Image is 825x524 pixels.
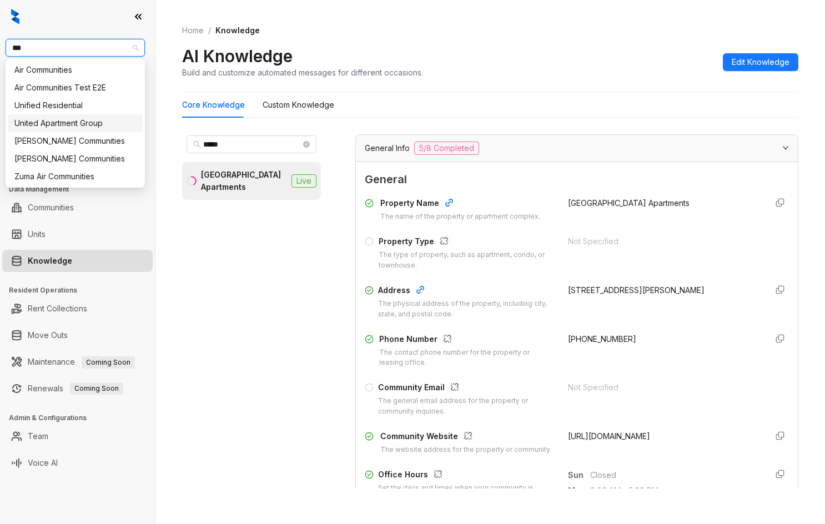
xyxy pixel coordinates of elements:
div: Not Specified [568,381,758,394]
span: [GEOGRAPHIC_DATA] Apartments [568,198,690,208]
span: Edit Knowledge [732,56,789,68]
span: Sun [568,469,590,481]
li: Leasing [2,122,153,144]
div: The physical address of the property, including city, state, and postal code. [378,299,555,320]
span: General [365,171,789,188]
span: Coming Soon [82,356,135,369]
a: Voice AI [28,452,58,474]
div: United Apartment Group [14,117,136,129]
span: Coming Soon [70,382,123,395]
li: Renewals [2,377,153,400]
li: Move Outs [2,324,153,346]
div: [PERSON_NAME] Communities [14,153,136,165]
li: Leads [2,74,153,97]
span: expanded [782,144,789,151]
div: Property Type [379,235,555,250]
div: Address [378,284,555,299]
div: Air Communities Test E2E [14,82,136,94]
div: Unified Residential [8,97,143,114]
div: Phone Number [379,333,555,347]
span: close-circle [303,141,310,148]
div: Set the days and times when your community is available for support [378,483,555,504]
div: Unified Residential [14,99,136,112]
span: Live [291,174,316,188]
div: Community Email [378,381,555,396]
a: Move Outs [28,324,68,346]
h3: Data Management [9,184,155,194]
img: logo [11,9,19,24]
div: Core Knowledge [182,99,245,111]
li: Knowledge [2,250,153,272]
div: The general email address for the property or community inquiries. [378,396,555,417]
div: The type of property, such as apartment, condo, or townhouse. [379,250,555,271]
li: Collections [2,149,153,171]
span: [PHONE_NUMBER] [568,334,636,344]
span: [URL][DOMAIN_NAME] [568,431,650,441]
li: Team [2,425,153,447]
div: Zuma Air Communities [14,170,136,183]
div: Air Communities [14,64,136,76]
div: [PERSON_NAME] Communities [14,135,136,147]
div: Office Hours [378,468,555,483]
span: Mon [568,485,590,497]
span: Knowledge [215,26,260,35]
li: Communities [2,196,153,219]
div: Villa Serena Communities [8,132,143,150]
a: Rent Collections [28,298,87,320]
div: The contact phone number for the property or leasing office. [379,347,555,369]
a: Knowledge [28,250,72,272]
li: Voice AI [2,452,153,474]
div: United Apartment Group [8,114,143,132]
div: Custom Knowledge [263,99,334,111]
a: Units [28,223,46,245]
div: [GEOGRAPHIC_DATA] Apartments [201,169,287,193]
a: Home [180,24,206,37]
span: 5/8 Completed [414,142,479,155]
div: [STREET_ADDRESS][PERSON_NAME] [568,284,758,296]
span: Closed [590,469,758,481]
h2: AI Knowledge [182,46,293,67]
div: Zuma Air Communities [8,168,143,185]
a: RenewalsComing Soon [28,377,123,400]
a: Team [28,425,48,447]
li: Rent Collections [2,298,153,320]
h3: Resident Operations [9,285,155,295]
div: Property Name [380,197,540,211]
span: General Info [365,142,410,154]
span: 8:00 AM - 5:00 PM [590,485,758,497]
h3: Admin & Configurations [9,413,155,423]
div: Air Communities Test E2E [8,79,143,97]
li: Units [2,223,153,245]
li: Maintenance [2,351,153,373]
div: General Info5/8 Completed [356,135,798,162]
a: Communities [28,196,74,219]
li: / [208,24,211,37]
div: Not Specified [568,235,758,248]
button: Edit Knowledge [723,53,798,71]
div: Villa Serena Communities [8,150,143,168]
span: search [193,140,201,148]
div: Community Website [380,430,551,445]
div: The name of the property or apartment complex. [380,211,540,222]
div: Build and customize automated messages for different occasions. [182,67,423,78]
div: Air Communities [8,61,143,79]
div: The website address for the property or community. [380,445,551,455]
